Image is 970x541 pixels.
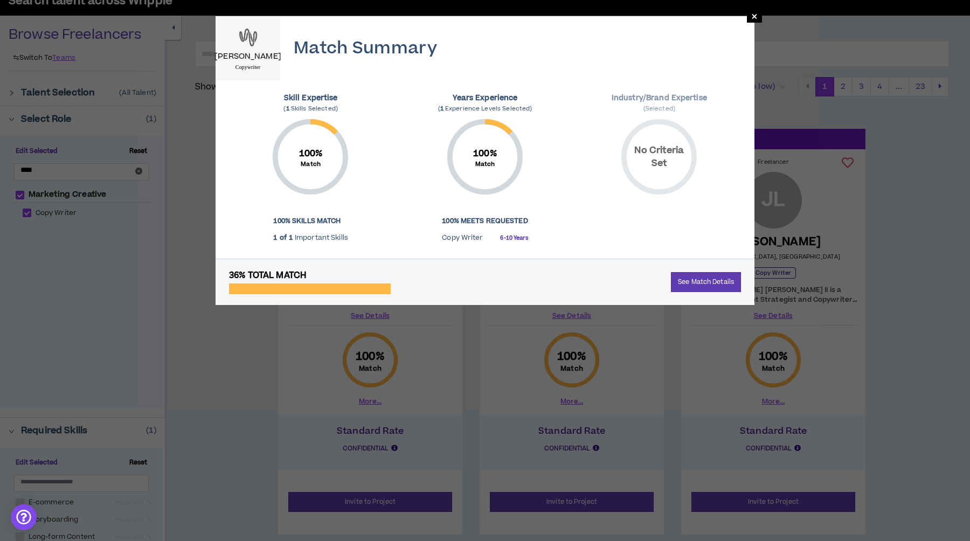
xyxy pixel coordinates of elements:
strong: 100% Skills Match [273,216,341,226]
p: No Criteria Set [621,147,697,167]
h4: Match Summary [280,39,451,58]
small: Match [301,160,321,168]
small: Match [475,160,495,168]
img: default-user-profile.png [236,25,260,50]
span: Expertise [302,93,337,103]
b: 1 [286,103,291,114]
span: Expertise [671,93,707,103]
p: Important Skills [295,233,348,243]
strong: of [280,233,287,243]
h5: [PERSON_NAME] [214,52,281,61]
span: Skill [284,93,300,103]
strong: 100% Meets Requested [442,216,528,226]
span: ( Selected) [643,103,675,114]
p: Copy Writer [442,233,483,244]
p: Copywriter [235,63,261,72]
span: Experience [475,93,517,103]
span: ( Experience Levels Selected) [438,103,532,114]
b: 1 [440,103,445,114]
span: 100 % [299,147,323,160]
span: Industry/Brand [612,93,669,103]
small: 6-10 Years [500,234,528,242]
span: 36% Total Match [229,269,306,281]
a: See Match Details [671,272,741,292]
span: Years [453,93,474,103]
span: ( Skills Selected) [283,103,338,114]
div: Open Intercom Messenger [11,504,37,530]
strong: 1 [289,233,293,243]
strong: 1 [273,233,277,243]
span: 100 % [473,147,497,160]
span: × [751,10,758,23]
